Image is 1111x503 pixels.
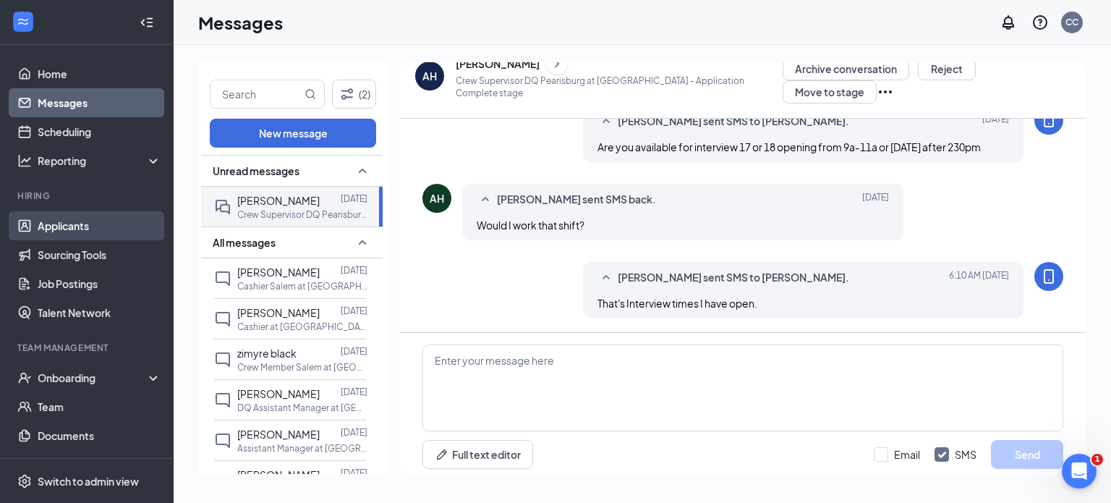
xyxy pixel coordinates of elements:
span: [DATE] [862,191,889,208]
p: [DATE] [341,426,367,439]
svg: ChevronRight [550,55,564,72]
button: Filter (2) [332,80,376,109]
svg: UserCheck [17,371,32,385]
svg: MobileSms [1040,268,1057,285]
svg: ChatInactive [214,473,231,490]
p: Cashier Salem at [GEOGRAPHIC_DATA] [237,280,367,292]
span: zimyre black [237,347,297,360]
p: Crew Supervisor DQ Pearisburg at [GEOGRAPHIC_DATA] [237,208,367,221]
svg: Collapse [140,15,154,30]
div: AH [430,191,444,206]
button: Archive conversation [783,57,909,80]
input: Search [210,80,302,108]
p: [DATE] [341,386,367,398]
a: Scheduling [38,117,161,146]
p: Crew Supervisor DQ Pearisburg at [GEOGRAPHIC_DATA] - Application Complete stage [456,75,783,99]
span: [PERSON_NAME] sent SMS to [PERSON_NAME]. [618,269,849,287]
a: Talent Network [38,298,161,327]
a: Job Postings [38,269,161,298]
p: [DATE] [341,264,367,276]
svg: ChatInactive [214,310,231,328]
span: [PERSON_NAME] [237,194,320,207]
svg: Ellipses [877,83,894,101]
a: Documents [38,421,161,450]
span: [PERSON_NAME] [237,266,320,279]
button: Move to stage [783,80,877,103]
span: Would I work that shift? [477,219,584,232]
svg: DoubleChat [214,198,231,216]
h1: Messages [198,10,283,35]
a: Home [38,59,161,88]
button: Send [991,440,1063,469]
span: [PERSON_NAME] [237,428,320,441]
div: AH [422,69,437,83]
span: 1 [1091,454,1103,465]
span: All messages [213,235,276,250]
svg: MobileSms [1040,111,1057,129]
svg: WorkstreamLogo [16,14,30,29]
div: Reporting [38,153,162,168]
span: [PERSON_NAME] [237,468,320,481]
div: [PERSON_NAME] [456,56,540,71]
span: Unread messages [213,164,299,178]
div: CC [1065,16,1078,28]
svg: Analysis [17,153,32,168]
div: Hiring [17,190,158,202]
div: Team Management [17,342,158,354]
a: Sourcing Tools [38,240,161,269]
span: Are you available for interview 17 or 18 opening from 9a-11a or [DATE] after 230pm [597,140,981,153]
svg: SmallChevronUp [597,269,615,287]
span: That's Interview times I have open. [597,297,757,310]
button: Full text editorPen [422,440,533,469]
span: [PERSON_NAME] sent SMS back. [497,191,656,208]
span: [PERSON_NAME] [237,387,320,400]
svg: Settings [17,474,32,489]
svg: ChatInactive [214,392,231,409]
span: [PERSON_NAME] [237,306,320,319]
span: [PERSON_NAME] sent SMS to [PERSON_NAME]. [618,113,849,130]
svg: Filter [339,85,356,103]
button: New message [210,119,376,148]
div: Switch to admin view [38,474,139,489]
span: [DATE] 6:10 AM [949,269,1009,287]
svg: ChatInactive [214,432,231,449]
a: Messages [38,88,161,117]
a: SurveysCrown [38,450,161,479]
svg: ChatInactive [214,351,231,368]
div: Onboarding [38,371,149,385]
p: [DATE] [341,467,367,479]
p: [DATE] [341,193,367,205]
svg: SmallChevronUp [354,162,371,179]
button: Reject [918,57,976,80]
svg: Notifications [1000,14,1017,31]
svg: SmallChevronUp [477,191,494,208]
a: Team [38,392,161,421]
p: Crew Member Salem at [GEOGRAPHIC_DATA] [237,361,367,373]
p: Cashier at [GEOGRAPHIC_DATA] [237,321,367,333]
svg: MagnifyingGlass [305,88,316,100]
svg: Pen [435,447,449,462]
p: DQ Assistant Manager at [GEOGRAPHIC_DATA] [237,402,367,414]
svg: SmallChevronUp [597,113,615,130]
svg: ChatInactive [214,270,231,287]
p: [DATE] [341,305,367,317]
a: Applicants [38,211,161,240]
iframe: Intercom live chat [1062,454,1097,489]
svg: QuestionInfo [1031,14,1049,31]
button: ChevronRight [546,53,568,75]
svg: SmallChevronUp [354,234,371,251]
p: [DATE] [341,345,367,358]
span: [DATE] [982,113,1009,130]
p: Assistant Manager at [GEOGRAPHIC_DATA] [237,442,367,455]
